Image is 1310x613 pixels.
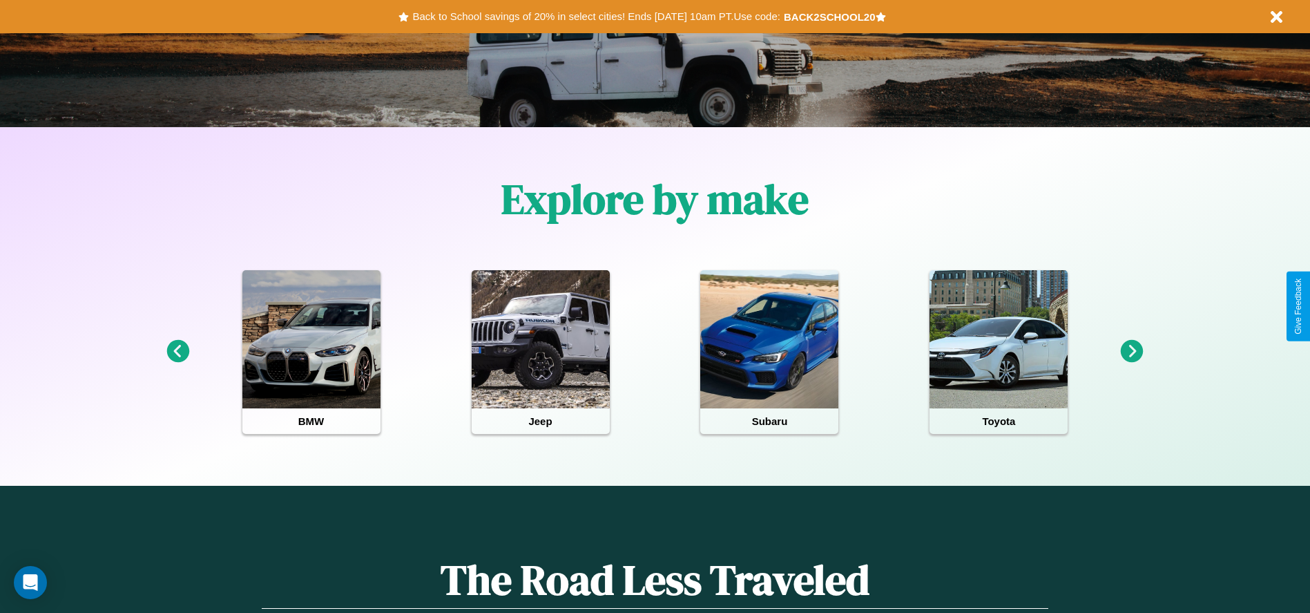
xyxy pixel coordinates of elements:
[14,566,47,599] div: Open Intercom Messenger
[501,171,809,227] h1: Explore by make
[409,7,783,26] button: Back to School savings of 20% in select cities! Ends [DATE] 10am PT.Use code:
[262,551,1048,609] h1: The Road Less Traveled
[1293,279,1303,334] div: Give Feedback
[242,408,381,434] h4: BMW
[472,408,610,434] h4: Jeep
[929,408,1068,434] h4: Toyota
[700,408,838,434] h4: Subaru
[784,11,876,23] b: BACK2SCHOOL20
